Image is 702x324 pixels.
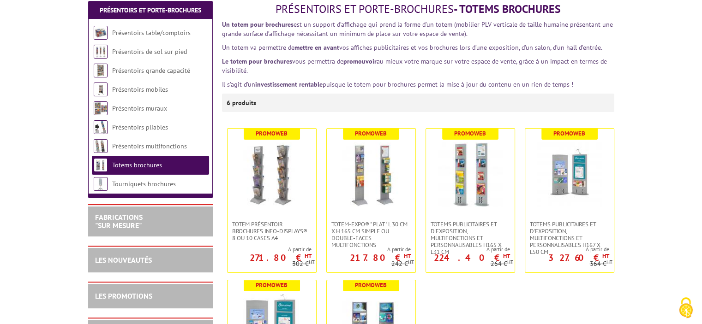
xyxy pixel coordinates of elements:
[454,130,486,137] b: Promoweb
[222,3,614,15] h1: - Totems brochures
[670,293,702,324] button: Cookies (fenêtre modale)
[503,252,510,260] sup: HT
[294,43,339,52] strong: mettre en avant
[553,130,585,137] b: Promoweb
[256,130,288,137] b: Promoweb
[256,281,288,289] b: Promoweb
[94,139,108,153] img: Présentoirs multifonctions
[228,221,316,242] a: Totem Présentoir brochures Info-Displays® 8 ou 10 cases A4
[222,57,607,75] span: vous permettra de au mieux votre marque sur votre espace de vente, grâce à un impact en termes de...
[434,255,510,260] p: 224.40 €
[112,66,190,75] a: Présentoirs grande capacité
[240,142,304,207] img: Totem Présentoir brochures Info-Displays® 8 ou 10 cases A4
[408,259,414,265] sup: HT
[227,94,261,112] p: 6 produits
[350,255,411,260] p: 217.80 €
[426,246,510,253] span: A partir de
[525,221,614,255] a: Totems publicitaires et d'exposition, multifonctions et personnalisables H167 X L50 CM
[95,291,152,300] a: LES PROMOTIONS
[438,142,503,207] img: Totems publicitaires et d'exposition, multifonctions et personnalisables H165 X L31 CM
[276,2,454,16] span: Présentoirs et Porte-brochures
[94,45,108,59] img: Présentoirs de sol sur pied
[305,252,312,260] sup: HT
[112,142,187,150] a: Présentoirs multifonctions
[491,260,513,267] p: 264 €
[292,260,315,267] p: 302 €
[112,123,168,131] a: Présentoirs pliables
[355,130,387,137] b: Promoweb
[232,221,312,242] span: Totem Présentoir brochures Info-Displays® 8 ou 10 cases A4
[674,296,697,319] img: Cookies (fenêtre modale)
[94,177,108,191] img: Tourniquets brochures
[100,6,201,14] a: Présentoirs et Porte-brochures
[222,57,292,65] strong: Le totem pour brochures
[112,85,168,94] a: Présentoirs mobiles
[530,221,609,255] span: Totems publicitaires et d'exposition, multifonctions et personnalisables H167 X L50 CM
[228,246,312,253] span: A partir de
[250,255,312,260] p: 271.80 €
[606,259,612,265] sup: HT
[602,252,609,260] sup: HT
[391,260,414,267] p: 242 €
[94,64,108,77] img: Présentoirs grande capacité
[431,221,510,255] span: Totems publicitaires et d'exposition, multifonctions et personnalisables H165 X L31 CM
[327,221,415,248] a: Totem-Expo® " plat " L 30 cm x H 165 cm simple ou double-faces multifonctions
[94,101,108,115] img: Présentoirs muraux
[525,246,609,253] span: A partir de
[94,26,108,40] img: Présentoirs table/comptoirs
[94,158,108,172] img: Totems brochures
[355,281,387,289] b: Promoweb
[94,82,108,96] img: Présentoirs mobiles
[537,142,602,207] img: Totems publicitaires et d'exposition, multifonctions et personnalisables H167 X L50 CM
[222,80,573,88] font: Il s’agit d’un puisque le totem pour brochures permet la mise à jour du contenu en un rien de tem...
[112,161,162,169] a: Totems brochures
[222,20,294,29] strong: Un totem pour brochures
[343,57,377,65] strong: promouvoir
[94,120,108,134] img: Présentoirs pliables
[327,246,411,253] span: A partir de
[309,259,315,265] sup: HT
[95,212,143,230] a: FABRICATIONS"Sur Mesure"
[404,252,411,260] sup: HT
[255,80,323,88] strong: investissement rentable
[222,43,602,52] span: Un totem va permettre de vos affiches publicitaires et vos brochures lors d’une exposition, d’un ...
[590,260,612,267] p: 364 €
[112,104,167,112] a: Présentoirs muraux
[339,142,403,207] img: Totem-Expo®
[95,255,152,265] a: LES NOUVEAUTÉS
[112,180,176,188] a: Tourniquets brochures
[112,29,191,37] a: Présentoirs table/comptoirs
[426,221,515,255] a: Totems publicitaires et d'exposition, multifonctions et personnalisables H165 X L31 CM
[222,20,613,38] span: est un support d’affichage qui prend la forme d’un totem (mobilier PLV verticale de taille humain...
[331,221,411,248] span: Totem-Expo® " plat " L 30 cm x H 165 cm simple ou double-faces multifonctions
[507,259,513,265] sup: HT
[112,47,187,56] a: Présentoirs de sol sur pied
[548,255,609,260] p: 327.60 €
